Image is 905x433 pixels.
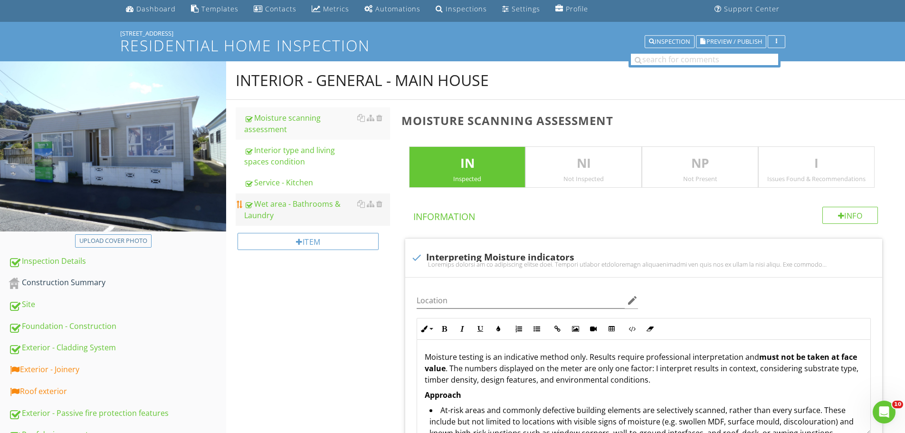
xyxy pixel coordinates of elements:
[645,37,695,45] a: Inspection
[471,320,489,338] button: Underline (Ctrl+U)
[649,38,690,45] div: Inspection
[453,320,471,338] button: Italic (Ctrl+I)
[510,320,528,338] button: Ordered List
[645,35,695,48] button: Inspection
[435,320,453,338] button: Bold (Ctrl+B)
[631,54,778,65] input: search for comments
[696,35,766,48] button: Preview / Publish
[696,37,766,45] a: Preview / Publish
[641,320,659,338] button: Clear Formatting
[873,401,895,423] iframe: Intercom live chat
[706,38,762,45] span: Preview / Publish
[425,390,461,400] strong: Approach
[892,401,903,408] span: 10
[602,320,620,338] button: Insert Table
[584,320,602,338] button: Insert Video
[417,320,435,338] button: Inline Style
[566,320,584,338] button: Insert Image (Ctrl+P)
[489,320,507,338] button: Colors
[425,351,863,385] p: Moisture testing is an indicative method only. Results require professional interpretation and . ...
[623,320,641,338] button: Code View
[528,320,546,338] button: Unordered List
[9,407,226,420] div: Exterior - Passive fire protection features
[548,320,566,338] button: Insert Link (Ctrl+K)
[425,352,857,374] strong: must not be taken at face value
